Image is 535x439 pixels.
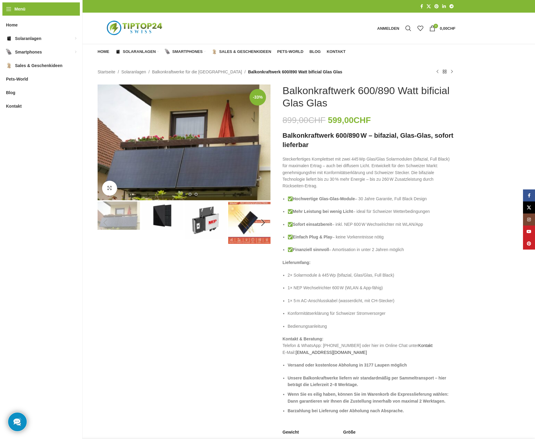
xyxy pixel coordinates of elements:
a: Solaranlagen [121,69,146,75]
p: Bedienungsanleitung [288,323,455,330]
p: ✅ – keine Vorkenntnisse nötig [288,234,455,240]
img: Sales & Geschenkideen [6,63,12,69]
div: 1 / 6 [97,84,271,200]
a: Pinterest Social Link [523,238,535,250]
p: ✅ – Amortisation in unter 2 Jahren möglich [288,246,455,253]
a: Home [98,46,109,58]
bdi: 599,00 [328,115,371,125]
span: Pets-World [277,49,303,54]
strong: Lieferumfang: [283,260,310,265]
li: Go to slide 3 [195,193,198,196]
a: Kontakt [327,46,346,58]
a: Telegram Social Link [448,2,455,11]
a: Pinterest Social Link [433,2,440,11]
div: Hauptnavigation [95,46,349,58]
a: LinkedIn Social Link [440,2,448,11]
img: Balkonkraftwerke mit edlem Schwarz Schwarz Design [141,201,183,230]
img: Balkonkraftwerk 600/890 Watt bificial Glas Glas [98,84,271,200]
strong: Mehr Leistung bei wenig Licht [293,209,353,214]
a: X Social Link [425,2,433,11]
span: Solaranlagen [15,33,41,44]
span: Blog [6,87,15,98]
p: ✅ – inkl. NEP 600 W Wechselrichter mit WLAN/App [288,221,455,228]
span: Kontakt [327,49,346,54]
p: Konformitätserklärung für Schweizer Stromversorger [288,310,455,317]
a: [EMAIL_ADDRESS][DOMAIN_NAME] [296,350,367,355]
h1: Balkonkraftwerk 600/890 Watt bificial Glas Glas [283,84,455,109]
img: Smartphones [165,49,170,54]
strong: Sofort einsatzbereit [293,222,332,227]
span: Home [98,49,109,54]
a: Nächstes Produkt [448,68,455,75]
span: -33% [249,89,266,106]
a: Facebook Social Link [419,2,425,11]
strong: Unsere Balkonkraftwerke liefern wir standardmäßig per Sammeltransport – hier beträgt die Lieferze... [288,376,446,387]
span: Smartphones [172,49,203,54]
strong: Wenn Sie es eilig haben, können Sie im Warenkorb die Expresslieferung wählen: Dann garantieren wi... [288,392,449,403]
span: CHF [354,115,371,125]
img: Sales & Geschenkideen [212,49,217,54]
p: Steckerfertiges Komplettset mit zwei 445 Wp Glas/Glas Solarmodulen (bifazial, Full Black) für max... [283,156,455,189]
span: Solaranlagen [123,49,156,54]
div: 2 / 6 [141,201,184,230]
a: Suche [402,22,414,34]
img: Balkonkraftwerk 600/890 Watt bificial Glas Glas [98,201,140,230]
bdi: 0,00 [440,26,455,31]
img: Balkonkraftwerk 600/890 Watt bificial Glas Glas – Bild 4 [228,201,271,244]
div: Previous slide [98,215,113,230]
div: 3 / 6 [184,201,228,239]
a: Kontakt [418,343,432,348]
p: 1× 5 m AC-Anschlusskabel (wasserdicht, mit CH-Stecker) [288,297,455,304]
a: YouTube Social Link [523,226,535,238]
span: Blog [310,49,321,54]
a: Instagram Social Link [523,213,535,226]
a: Smartphones [165,46,206,58]
strong: Finanziell sinnvoll [293,247,329,252]
span: Anmelden [377,26,399,30]
p: 1× NEP Wechselrichter 600 W (WLAN & App-fähig) [288,284,455,291]
span: Sales & Geschenkideen [219,49,271,54]
strong: Kontakt & Beratung: [283,336,323,341]
span: Menü [14,6,26,12]
img: Nep600 Wechselrichter [185,201,227,239]
strong: Versand oder kostenlose Abholung in 3177 Laupen möglich [288,363,407,367]
a: Pets-World [277,46,303,58]
span: 0 [434,24,438,28]
a: Balkonkraftwerke für die [GEOGRAPHIC_DATA] [152,69,242,75]
a: Startseite [98,69,115,75]
span: CHF [308,115,326,125]
span: CHF [447,26,455,31]
li: Go to slide 2 [189,193,192,196]
span: Pets-World [6,74,28,84]
div: 1 / 6 [97,201,141,230]
span: Gewicht [283,429,299,435]
img: Solaranlagen [115,49,121,54]
div: Next slide [255,215,271,230]
a: Facebook Social Link [523,189,535,201]
strong: Einfach Plug & Play [293,235,332,239]
p: Telefon & WhatsApp: [PHONE_NUMBER] oder hier im Online Chat unter E-Mail: [283,336,455,356]
p: ✅ – 30 Jahre Garantie, Full Black Design [288,195,455,202]
p: 2× Solarmodule à 445 Wp (bifazial, Glas/Glas, Full Black) [288,272,455,278]
a: Solaranlagen [115,46,159,58]
bdi: 899,00 [283,115,325,125]
a: Vorheriges Produkt [434,68,441,75]
span: Smartphones [15,47,42,57]
nav: Breadcrumb [98,69,342,75]
li: Go to slide 1 [183,193,186,196]
a: X Social Link [523,201,535,213]
a: Anmelden [374,22,402,34]
img: Smartphones [6,49,12,55]
div: Meine Wunschliste [414,22,426,34]
a: Logo der Website [98,26,173,30]
a: Blog [310,46,321,58]
span: Home [6,20,18,30]
strong: Balkonkraftwerk 600/890 W – bifazial, Glas-Glas, sofort lieferbar [283,132,453,149]
span: Balkonkraftwerk 600/890 Watt bificial Glas Glas [248,69,342,75]
img: Solaranlagen [6,35,12,41]
strong: Barzahlung bei Lieferung oder Abholung nach Absprache. [288,408,404,413]
p: ✅ – ideal für Schweizer Wetterbedingungen [288,208,455,215]
span: Kontakt [6,101,22,112]
div: 4 / 6 [228,201,271,244]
